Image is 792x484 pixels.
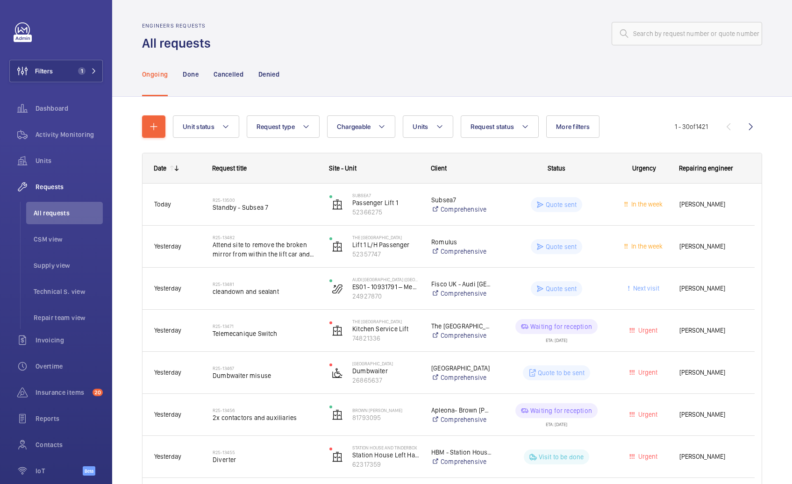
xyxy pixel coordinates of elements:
span: Repairing engineer [679,164,733,172]
span: Unit status [183,123,214,130]
span: Invoicing [36,335,103,345]
span: In the week [629,200,663,208]
span: Yesterday [154,285,181,292]
span: Dashboard [36,104,103,113]
a: Comprehensive [431,415,492,424]
span: [PERSON_NAME] [679,367,743,378]
p: Station House and Tinderbox [352,445,419,450]
span: Diverter [213,455,317,464]
p: Dumbwaiter [352,366,419,376]
span: Repair team view [34,313,103,322]
span: Next visit [631,285,659,292]
span: Requests [36,182,103,192]
span: Activity Monitoring [36,130,103,139]
span: Contacts [36,440,103,449]
span: Units [413,123,428,130]
span: Client [431,164,447,172]
img: elevator.svg [332,409,343,420]
p: Denied [258,70,279,79]
span: [PERSON_NAME] [679,241,743,252]
button: Request type [247,115,320,138]
span: Request status [471,123,514,130]
img: platform_lift.svg [332,367,343,378]
div: ETA: [DATE] [546,334,567,342]
span: Supply view [34,261,103,270]
span: [PERSON_NAME] [679,283,743,294]
h2: R25-13481 [213,281,317,287]
button: Unit status [173,115,239,138]
span: Status [548,164,565,172]
span: Filters [35,66,53,76]
p: Quote sent [546,284,577,293]
span: Chargeable [337,123,371,130]
button: Filters1 [9,60,103,82]
div: Date [154,164,166,172]
a: Comprehensive [431,457,492,466]
a: Comprehensive [431,247,492,256]
p: Kitchen Service Lift [352,324,419,334]
p: 52357747 [352,249,419,259]
span: [PERSON_NAME] [679,451,743,462]
img: elevator.svg [332,325,343,336]
p: ES01 - 10931791 – Mezz to GF – 24927870 [352,282,419,292]
p: Brown [PERSON_NAME] [352,407,419,413]
span: Request title [212,164,247,172]
p: HBM - Station House & Tinderbox [431,448,492,457]
button: More filters [546,115,599,138]
h2: R25-13456 [213,407,317,413]
p: Subsea7 [352,192,419,198]
span: 2x contactors and auxiliaries [213,413,317,422]
p: Done [183,70,198,79]
p: Visit to be done [539,452,584,462]
span: Urgency [632,164,656,172]
h2: R25-13467 [213,365,317,371]
span: CSM view [34,235,103,244]
p: The [GEOGRAPHIC_DATA] [352,235,419,240]
span: More filters [556,123,590,130]
p: Subsea7 [431,195,492,205]
p: Fisco UK - Audi [GEOGRAPHIC_DATA] [431,279,492,289]
span: In the week [629,242,663,250]
span: Yesterday [154,411,181,418]
span: Today [154,200,171,208]
span: Telemecanique Switch [213,329,317,338]
span: of [690,123,696,130]
a: Comprehensive [431,373,492,382]
h2: R25-13482 [213,235,317,240]
h2: R25-13455 [213,449,317,455]
p: 26865637 [352,376,419,385]
p: Waiting for reception [530,322,592,331]
p: Romulus [431,237,492,247]
p: Waiting for reception [530,406,592,415]
span: Units [36,156,103,165]
span: Yesterday [154,242,181,250]
span: Urgent [636,411,657,418]
span: [PERSON_NAME] [679,325,743,336]
span: Dumbwaiter misuse [213,371,317,380]
span: Urgent [636,327,657,334]
p: Passenger Lift 1 [352,198,419,207]
span: 1 [78,67,86,75]
span: Technical S. view [34,287,103,296]
span: Urgent [636,369,657,376]
img: elevator.svg [332,241,343,252]
p: The [GEOGRAPHIC_DATA] [431,321,492,331]
p: Cancelled [214,70,243,79]
span: All requests [34,208,103,218]
span: Beta [83,466,95,476]
span: 20 [93,389,103,396]
button: Request status [461,115,539,138]
p: Quote to be sent [538,368,585,377]
p: Audi [GEOGRAPHIC_DATA] ([GEOGRAPHIC_DATA]) [352,277,419,282]
input: Search by request number or quote number [612,22,762,45]
a: Comprehensive [431,205,492,214]
span: Yesterday [154,369,181,376]
a: Comprehensive [431,289,492,298]
p: Ongoing [142,70,168,79]
span: Yesterday [154,327,181,334]
span: cleandown and sealant [213,287,317,296]
p: Quote sent [546,242,577,251]
span: Site - Unit [329,164,357,172]
div: ETA: [DATE] [546,418,567,427]
span: Urgent [636,453,657,460]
